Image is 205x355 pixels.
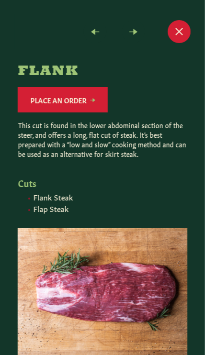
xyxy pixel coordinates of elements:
p: This cut is found in the lower abdominal section of the steer, and offers a long, flat cut of ste... [18,120,187,158]
li: Flank Steak [33,192,187,201]
li: Flap Steak [33,203,187,213]
a: Place an Order [18,87,108,112]
h2: Flank [18,64,187,79]
h5: Cuts [18,177,187,188]
button: Close modal [168,20,191,43]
